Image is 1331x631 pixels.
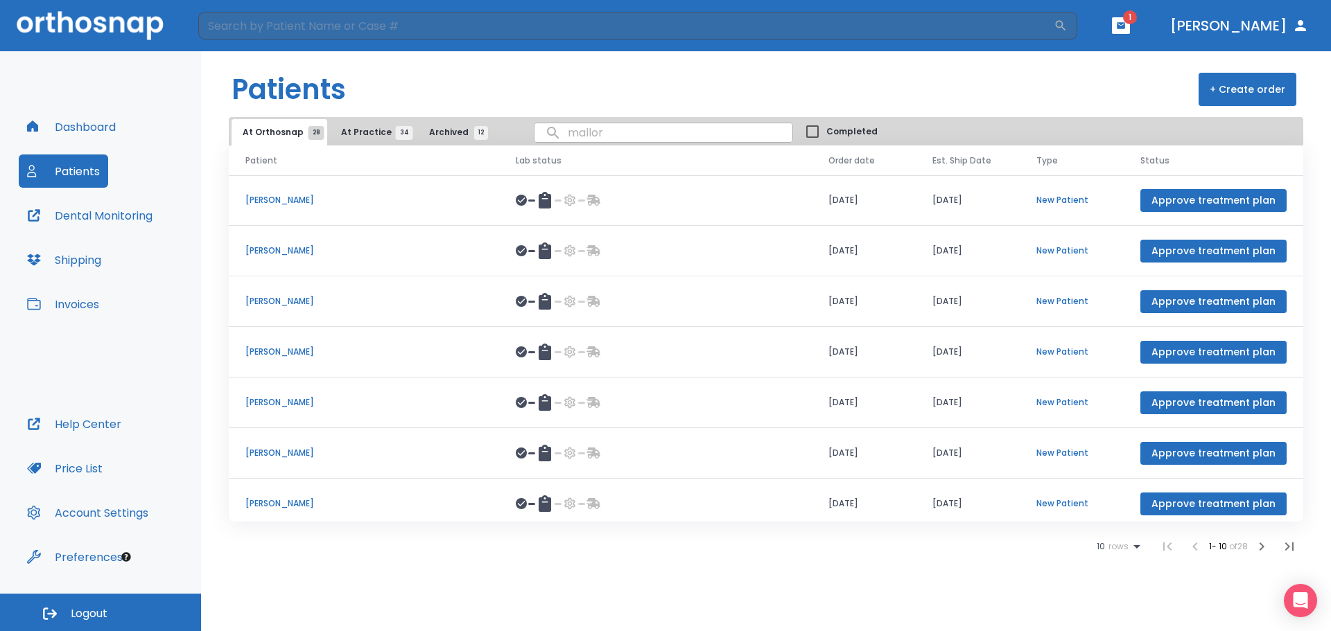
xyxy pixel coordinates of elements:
[198,12,1054,39] input: Search by Patient Name or Case #
[245,396,482,409] p: [PERSON_NAME]
[1209,540,1229,552] span: 1 - 10
[1036,245,1107,257] p: New Patient
[120,551,132,563] div: Tooltip anchor
[916,226,1020,276] td: [DATE]
[1140,290,1287,313] button: Approve treatment plan
[916,276,1020,327] td: [DATE]
[245,154,277,167] span: Patient
[1036,447,1107,459] p: New Patient
[932,154,991,167] span: Est. Ship Date
[1105,542,1129,551] span: rows
[1284,584,1317,617] div: Open Intercom Messenger
[1036,497,1107,510] p: New Patient
[245,497,482,510] p: [PERSON_NAME]
[1036,346,1107,358] p: New Patient
[916,327,1020,377] td: [DATE]
[19,243,110,276] button: Shipping
[1140,189,1287,212] button: Approve treatment plan
[396,126,413,140] span: 34
[243,126,316,139] span: At Orthosnap
[19,452,111,485] button: Price List
[308,126,324,140] span: 28
[19,540,131,574] button: Preferences
[232,119,495,145] div: tabs
[812,276,916,327] td: [DATE]
[19,287,107,321] button: Invoices
[19,154,108,188] button: Patients
[812,226,916,276] td: [DATE]
[916,479,1020,529] td: [DATE]
[474,126,488,140] span: 12
[534,119,792,146] input: search
[341,126,404,139] span: At Practice
[812,479,916,529] td: [DATE]
[245,447,482,459] p: [PERSON_NAME]
[812,377,916,428] td: [DATE]
[1199,73,1296,106] button: + Create order
[71,606,107,621] span: Logout
[1123,10,1137,24] span: 1
[17,11,164,39] img: Orthosnap
[1140,341,1287,364] button: Approve treatment plan
[916,377,1020,428] td: [DATE]
[1229,540,1248,552] span: of 28
[19,407,130,441] button: Help Center
[232,69,346,110] h1: Patients
[19,199,161,232] button: Dental Monitoring
[245,245,482,257] p: [PERSON_NAME]
[245,346,482,358] p: [PERSON_NAME]
[19,110,124,143] button: Dashboard
[429,126,481,139] span: Archived
[19,496,157,529] button: Account Settings
[828,154,875,167] span: Order date
[1036,295,1107,308] p: New Patient
[916,428,1020,479] td: [DATE]
[826,125,878,138] span: Completed
[812,175,916,226] td: [DATE]
[1140,492,1287,515] button: Approve treatment plan
[1140,154,1169,167] span: Status
[812,327,916,377] td: [DATE]
[812,428,916,479] td: [DATE]
[516,154,562,167] span: Lab status
[1036,154,1058,167] span: Type
[916,175,1020,226] td: [DATE]
[1036,396,1107,409] p: New Patient
[1165,13,1314,38] button: [PERSON_NAME]
[245,295,482,308] p: [PERSON_NAME]
[245,194,482,206] p: [PERSON_NAME]
[1140,391,1287,414] button: Approve treatment plan
[1140,240,1287,263] button: Approve treatment plan
[1036,194,1107,206] p: New Patient
[1097,542,1105,551] span: 10
[1140,442,1287,465] button: Approve treatment plan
